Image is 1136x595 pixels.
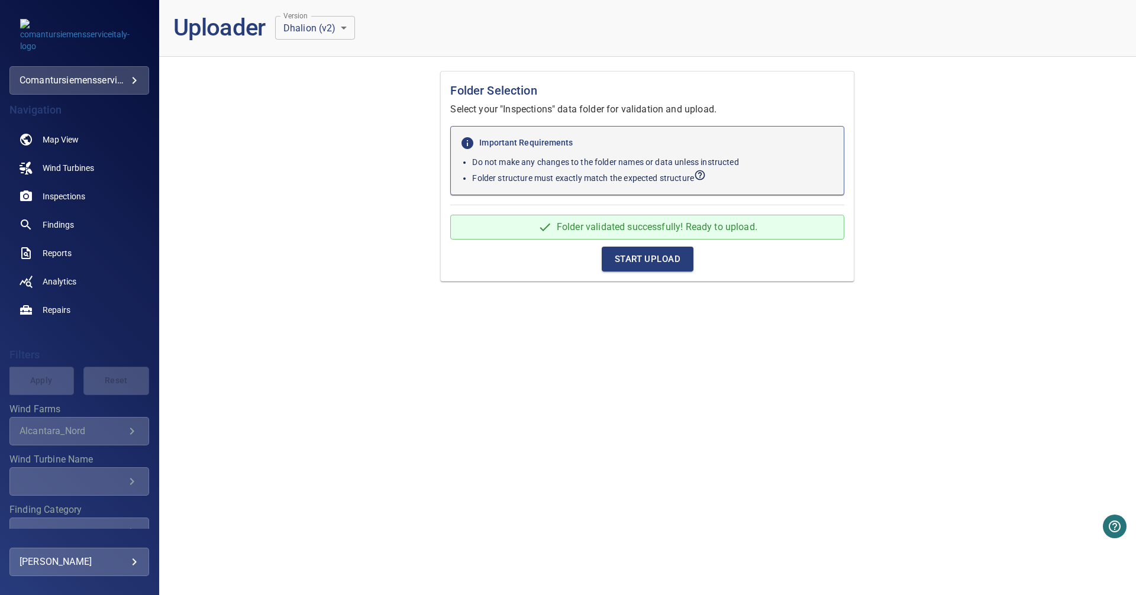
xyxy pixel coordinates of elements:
a: windturbines noActive [9,154,149,182]
span: Analytics [43,276,76,287]
h1: Uploader [173,14,266,42]
span: Repairs [43,304,70,316]
div: [PERSON_NAME] [20,552,139,571]
span: Inspections [43,190,85,202]
a: analytics noActive [9,267,149,296]
div: Finding Category [9,518,149,546]
p: Select your "Inspections" data folder for validation and upload. [450,102,844,117]
span: Wind Turbines [43,162,94,174]
span: Map View [43,134,79,145]
a: inspections noActive [9,182,149,211]
a: repairs noActive [9,296,149,324]
button: Start Upload [602,247,693,271]
p: Do not make any changes to the folder names or data unless instructed [472,156,834,168]
label: Finding Category [9,505,149,515]
div: Wind Farms [9,417,149,445]
h4: Filters [9,349,149,361]
p: Folder validated successfully! Ready to upload. [557,220,757,234]
img: comantursiemensserviceitaly-logo [20,19,138,52]
div: Alcantara_Nord [20,425,125,436]
h6: Important Requirements [460,136,834,150]
label: Wind Farms [9,405,149,414]
div: comantursiemensserviceitaly [9,66,149,95]
div: Wind Turbine Name [9,467,149,496]
span: Findings [43,219,74,231]
a: reports noActive [9,239,149,267]
span: Folder structure must exactly match the expected structure [472,173,706,183]
div: comantursiemensserviceitaly [20,71,139,90]
a: findings noActive [9,211,149,239]
a: map noActive [9,125,149,154]
label: Wind Turbine Name [9,455,149,464]
span: Reports [43,247,72,259]
span: Start Upload [615,251,680,267]
h1: Folder Selection [450,81,844,100]
div: Dhalion (v2) [275,16,355,40]
h4: Navigation [9,104,149,116]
